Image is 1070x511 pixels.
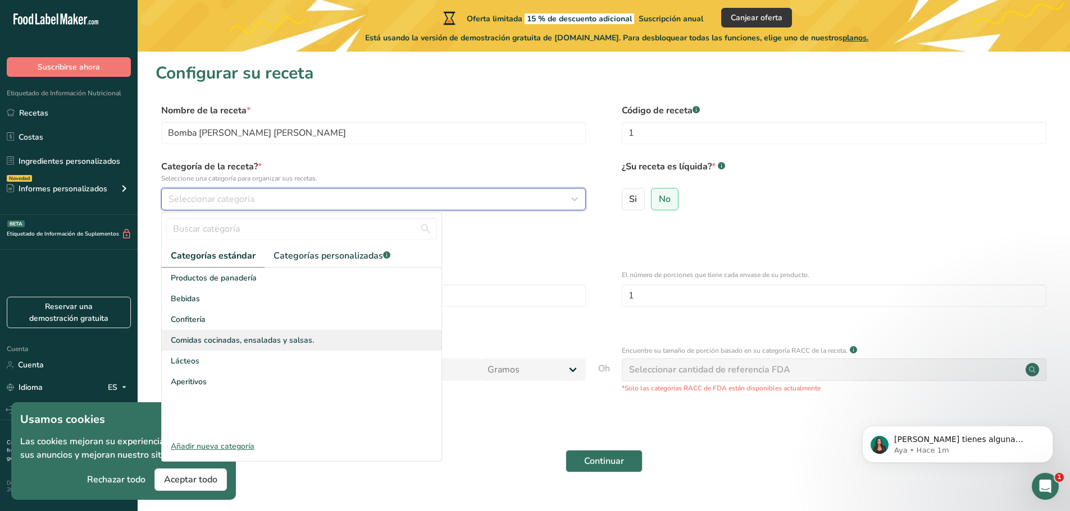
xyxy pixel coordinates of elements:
font: Desarrollado por FoodLabelMaker © [7,479,101,487]
font: Rechazar todo [87,473,145,486]
font: Añadir nueva categoría [171,441,254,452]
font: Categorías estándar [171,250,256,262]
font: 15 % de descuento adicional [527,13,632,24]
font: Seleccionar cantidad de referencia FDA [629,363,790,376]
a: Preguntas frecuentes. [7,439,96,454]
font: Cuenta [18,360,44,370]
font: BETA [10,220,22,227]
a: Reservar una demostración gratuita [7,297,131,328]
iframe: Mensaje de notificaciones del intercomunicador [845,402,1070,481]
font: Categorías personalizadas [274,250,383,262]
font: ¿Su receta es líquida? [622,160,712,173]
font: Está usando la versión de demostración gratuita de [DOMAIN_NAME]. Para desbloquear todas las func... [365,33,843,43]
font: Aceptar todo [164,473,217,486]
font: 1 [1057,473,1062,481]
button: Suscribirse ahora [7,57,131,77]
font: Suscribirse ahora [38,62,100,72]
font: Confitería [171,314,206,325]
font: 2025 Todos los derechos reservados [7,486,102,494]
font: Reservar una demostración gratuita [29,301,108,324]
font: Canjear oferta [731,12,782,23]
font: Etiquetado de Información de Suplementos [7,230,119,238]
a: Condiciones generales. [7,446,107,462]
button: Continuar [566,450,643,472]
font: Continuar [584,455,624,467]
font: Comidas cocinadas, ensaladas y salsas. [171,335,314,346]
font: Etiquetado de Información Nutricional [7,89,121,98]
font: Código de receta [622,104,693,117]
font: Bebidas [171,293,200,304]
font: Seleccionar categoría [169,193,254,205]
button: Canjear oferta [721,8,792,27]
font: El número de porciones que tiene cada envase de su producto. [622,270,809,279]
font: Productos de panadería [171,273,257,283]
font: Costas [19,132,43,142]
button: Seleccionar categoría [161,188,586,210]
font: Cuenta [7,344,28,353]
font: Encuentre su tamaño de porción basado en su categoría RACC de la receta. [622,346,848,355]
font: Seleccione una categoría para organizar sus recetas. [161,174,317,183]
font: Si [629,193,637,205]
input: Escriba el nombre de su receta aquí [161,122,586,144]
font: No [659,193,671,205]
font: ES [108,382,117,393]
font: *Solo las categorías RACC de FDA están disponibles actualmente [622,384,821,393]
font: Recetas [19,108,48,118]
font: Nombre de la receta [161,104,247,117]
font: Lácteos [171,356,199,366]
font: Informes personalizados [19,183,107,194]
font: Usamos cookies [20,412,105,427]
button: Aceptar todo [154,468,227,491]
font: Oh [598,362,610,375]
font: Las cookies mejoran su experiencia, personalizan sus anuncios y mejoran nuestro sitio web. [20,435,221,461]
button: Rechazar todo [78,468,154,491]
font: Ingredientes personalizados [19,156,120,167]
font: Aperitivos [171,376,207,387]
input: Buscar categoría [166,218,437,240]
iframe: Chat en vivo de Intercom [1032,473,1059,500]
font: Suscripción anual [639,13,703,24]
font: Categoría de la receta? [161,160,258,173]
font: Configurar su receta [156,62,313,85]
font: Idioma [19,382,43,393]
input: Escriba el código de la receta aquí [622,122,1046,144]
font: Oferta limitada [467,13,522,24]
a: Contratar a un experto. [7,439,67,446]
font: planos. [843,33,868,43]
font: Novedad [9,175,30,182]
